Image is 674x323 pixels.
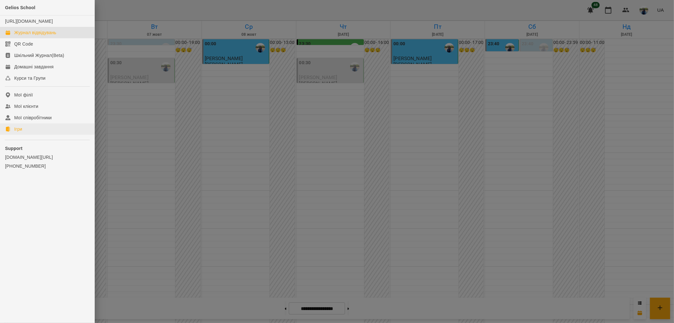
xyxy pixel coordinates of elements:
[14,64,53,70] div: Домашні завдання
[14,126,22,132] div: Ігри
[14,52,64,59] div: Шкільний Журнал(Beta)
[5,163,89,169] a: [PHONE_NUMBER]
[14,75,46,81] div: Курси та Групи
[5,5,35,10] span: Gelios School
[5,154,89,160] a: [DOMAIN_NAME][URL]
[14,115,52,121] div: Мої співробітники
[14,29,56,36] div: Журнал відвідувань
[14,92,33,98] div: Мої філії
[14,41,33,47] div: QR Code
[5,19,53,24] a: [URL][DOMAIN_NAME]
[14,103,38,109] div: Мої клієнти
[5,145,89,152] p: Support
